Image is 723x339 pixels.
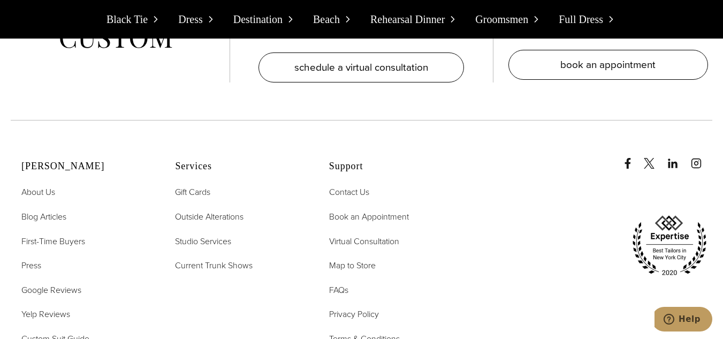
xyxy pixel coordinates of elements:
[175,259,253,273] a: Current Trunk Shows
[21,210,66,224] a: Blog Articles
[21,284,81,296] span: Google Reviews
[329,283,348,297] a: FAQs
[622,147,642,169] a: Facebook
[313,11,340,28] span: Beach
[691,147,712,169] a: instagram
[329,210,409,223] span: Book an Appointment
[329,308,379,320] span: Privacy Policy
[370,11,445,28] span: Rehearsal Dinner
[21,283,81,297] a: Google Reviews
[175,235,231,248] a: Studio Services
[21,235,85,248] a: First-Time Buyers
[329,235,399,247] span: Virtual Consultation
[329,161,456,172] h2: Support
[175,235,231,247] span: Studio Services
[175,185,302,272] nav: Services Footer Nav
[178,11,203,28] span: Dress
[21,186,55,198] span: About Us
[106,11,148,28] span: Black Tie
[654,307,712,334] iframe: Opens a widget where you can chat to one of our agents
[21,308,70,320] span: Yelp Reviews
[175,185,210,199] a: Gift Cards
[21,307,70,321] a: Yelp Reviews
[667,147,689,169] a: linkedin
[175,210,243,223] span: Outside Alterations
[175,259,253,272] span: Current Trunk Shows
[21,259,41,273] a: Press
[329,284,348,296] span: FAQs
[559,11,603,28] span: Full Dress
[175,186,210,198] span: Gift Cards
[21,235,85,247] span: First-Time Buyers
[258,52,464,82] a: schedule a virtual consultation
[627,212,712,280] img: expertise, best tailors in new york city 2020
[21,259,41,272] span: Press
[329,210,409,224] a: Book an Appointment
[21,210,66,223] span: Blog Articles
[508,50,708,80] a: book an appointment
[329,307,379,321] a: Privacy Policy
[475,11,528,28] span: Groomsmen
[644,147,665,169] a: x/twitter
[294,59,428,75] span: schedule a virtual consultation
[233,11,283,28] span: Destination
[329,259,376,272] span: Map to Store
[329,186,369,198] span: Contact Us
[175,161,302,172] h2: Services
[329,185,369,199] a: Contact Us
[21,185,55,199] a: About Us
[560,57,656,72] span: book an appointment
[175,210,243,224] a: Outside Alterations
[329,235,399,248] a: Virtual Consultation
[329,259,376,273] a: Map to Store
[21,161,148,172] h2: [PERSON_NAME]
